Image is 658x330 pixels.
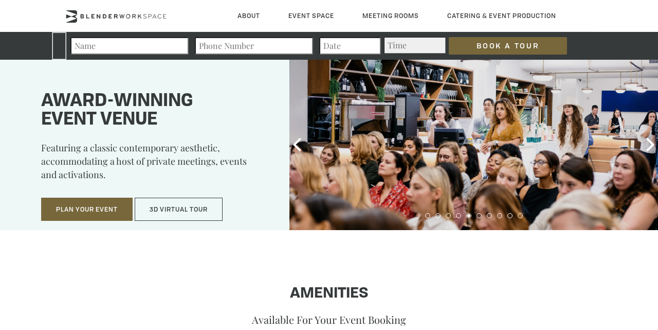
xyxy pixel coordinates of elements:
button: 3D Virtual Tour [135,198,223,221]
h1: Award-winning event venue [41,92,264,129]
input: Phone Number [195,37,313,55]
button: Plan Your Event [41,198,133,221]
input: Date [319,37,381,55]
p: Featuring a classic contemporary aesthetic, accommodating a host of private meetings, events and ... [41,141,264,188]
input: Name [70,37,189,55]
input: Book a Tour [449,37,567,55]
p: Available For Your Event Booking [33,312,625,326]
h1: Amenities [33,286,625,302]
iframe: Chat Widget [473,198,658,330]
